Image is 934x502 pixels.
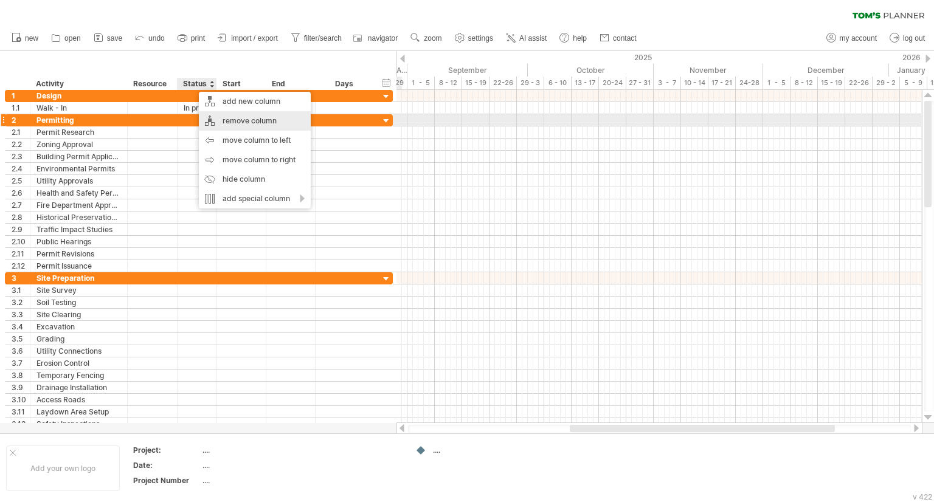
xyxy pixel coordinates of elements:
[435,77,462,89] div: 8 - 12
[12,139,30,150] div: 2.2
[12,187,30,199] div: 2.6
[12,418,30,430] div: 3.12
[12,272,30,284] div: 3
[452,30,497,46] a: settings
[36,321,121,332] div: Excavation
[36,90,121,101] div: Design
[12,248,30,260] div: 2.11
[36,151,121,162] div: Building Permit Application
[202,445,305,455] div: ....
[9,30,42,46] a: new
[91,30,126,46] a: save
[202,460,305,470] div: ....
[107,34,122,43] span: save
[462,77,489,89] div: 15 - 19
[6,445,120,491] div: Add your own logo
[519,34,547,43] span: AI assist
[36,175,121,187] div: Utility Approvals
[36,297,121,308] div: Soil Testing
[736,77,763,89] div: 24-28
[681,77,708,89] div: 10 - 14
[900,77,927,89] div: 5 - 9
[818,77,845,89] div: 15 - 19
[12,102,30,114] div: 1.1
[36,236,121,247] div: Public Hearings
[12,236,30,247] div: 2.10
[845,77,873,89] div: 22-26
[572,77,599,89] div: 13 - 17
[433,445,499,455] div: ....
[351,30,401,46] a: navigator
[231,34,278,43] span: import / export
[840,34,877,43] span: my account
[36,394,121,405] div: Access Roads
[36,211,121,223] div: Historical Preservation Approval
[36,187,121,199] div: Health and Safety Permits
[36,102,121,114] div: Walk - In
[36,272,121,284] div: Site Preparation
[215,30,282,46] a: import / export
[132,30,168,46] a: undo
[36,114,121,126] div: Permitting
[272,78,308,90] div: End
[199,150,311,170] div: move column to right
[199,92,311,111] div: add new column
[887,30,929,46] a: log out
[288,30,345,46] a: filter/search
[12,90,30,101] div: 1
[12,321,30,332] div: 3.4
[315,78,373,90] div: Days
[48,30,85,46] a: open
[36,309,121,320] div: Site Clearing
[12,370,30,381] div: 3.8
[12,199,30,211] div: 2.7
[823,30,880,46] a: my account
[36,406,121,418] div: Laydown Area Setup
[199,111,311,131] div: remove column
[199,170,311,189] div: hide column
[36,163,121,174] div: Environmental Permits
[424,34,441,43] span: zoom
[12,394,30,405] div: 3.10
[12,175,30,187] div: 2.5
[199,189,311,208] div: add special column
[36,284,121,296] div: Site Survey
[36,357,121,369] div: Erosion Control
[148,34,165,43] span: undo
[183,78,210,90] div: Status
[613,34,637,43] span: contact
[36,260,121,272] div: Permit Issuance
[12,211,30,223] div: 2.8
[133,78,170,90] div: Resource
[202,475,305,486] div: ....
[191,34,205,43] span: print
[407,64,528,77] div: September 2025
[544,77,572,89] div: 6 - 10
[873,77,900,89] div: 29 - 2
[36,418,121,430] div: Safety Inspections
[517,77,544,89] div: 29 - 3
[407,30,445,46] a: zoom
[12,309,30,320] div: 3.3
[36,224,121,235] div: Traffic Impact Studies
[790,77,818,89] div: 8 - 12
[36,199,121,211] div: Fire Department Approval
[12,126,30,138] div: 2.1
[175,30,209,46] a: print
[304,34,342,43] span: filter/search
[12,151,30,162] div: 2.3
[36,333,121,345] div: Grading
[407,77,435,89] div: 1 - 5
[36,382,121,393] div: Drainage Installation
[368,34,398,43] span: navigator
[184,102,210,114] div: In progr
[913,492,932,501] div: v 422
[489,77,517,89] div: 22-26
[626,77,654,89] div: 27 - 31
[903,34,925,43] span: log out
[528,64,654,77] div: October 2025
[36,139,121,150] div: Zoning Approval
[654,64,763,77] div: November 2025
[654,77,681,89] div: 3 - 7
[597,30,640,46] a: contact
